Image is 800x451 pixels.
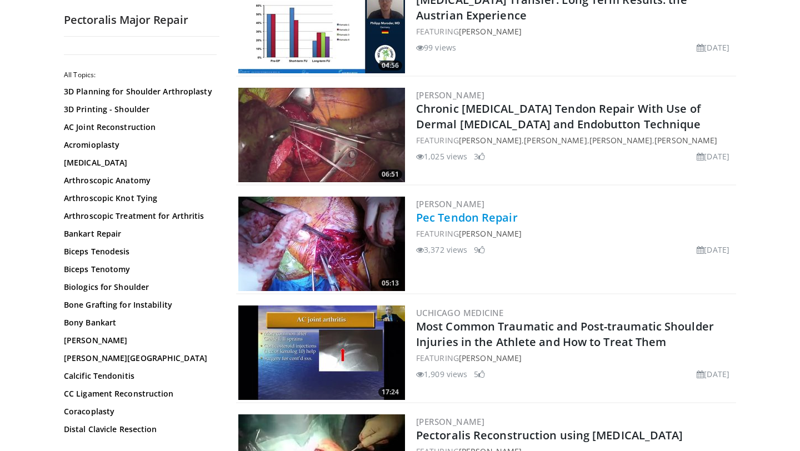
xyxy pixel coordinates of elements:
[64,317,214,328] a: Bony Bankart
[416,244,467,255] li: 3,372 views
[64,335,214,346] a: [PERSON_NAME]
[416,228,734,239] div: FEATURING
[416,428,683,443] a: Pectoralis Reconstruction using [MEDICAL_DATA]
[64,193,214,204] a: Arthroscopic Knot Tying
[474,368,485,380] li: 5
[416,307,504,318] a: UChicago Medicine
[64,86,214,97] a: 3D Planning for Shoulder Arthroplasty
[416,134,734,146] div: FEATURING , , ,
[474,151,485,162] li: 3
[416,416,484,427] a: [PERSON_NAME]
[238,197,405,291] img: 18565c36-dd12-4acb-b6d2-a5a11f92d68b.300x170_q85_crop-smart_upscale.jpg
[416,368,467,380] li: 1,909 views
[697,244,729,255] li: [DATE]
[697,42,729,53] li: [DATE]
[238,88,405,182] a: 06:51
[459,228,522,239] a: [PERSON_NAME]
[64,264,214,275] a: Biceps Tenotomy
[64,211,214,222] a: Arthroscopic Treatment for Arthritis
[378,61,402,71] span: 04:56
[64,424,214,435] a: Distal Clavicle Resection
[238,305,405,400] a: 17:24
[378,278,402,288] span: 05:13
[238,88,405,182] img: 57a6b327-9b56-4300-8722-c863c27742d8.300x170_q85_crop-smart_upscale.jpg
[474,244,485,255] li: 9
[416,319,714,349] a: Most Common Traumatic and Post-traumatic Shoulder Injuries in the Athlete and How to Treat Them
[459,353,522,363] a: [PERSON_NAME]
[378,387,402,397] span: 17:24
[654,135,717,146] a: [PERSON_NAME]
[64,246,214,257] a: Biceps Tenodesis
[64,157,214,168] a: [MEDICAL_DATA]
[416,89,484,101] a: [PERSON_NAME]
[64,228,214,239] a: Bankart Repair
[238,197,405,291] a: 05:13
[64,71,217,79] h2: All Topics:
[64,299,214,310] a: Bone Grafting for Instability
[64,370,214,382] a: Calcific Tendonitis
[416,151,467,162] li: 1,025 views
[416,101,701,132] a: Chronic [MEDICAL_DATA] Tendon Repair With Use of Dermal [MEDICAL_DATA] and Endobutton Technique
[64,406,214,417] a: Coracoplasty
[64,353,214,364] a: [PERSON_NAME][GEOGRAPHIC_DATA]
[238,305,405,400] img: 11eaed15-4d65-439a-b18c-3b3c44d8f77c.300x170_q85_crop-smart_upscale.jpg
[416,210,518,225] a: Pec Tendon Repair
[64,139,214,151] a: Acromioplasty
[64,175,214,186] a: Arthroscopic Anatomy
[459,135,522,146] a: [PERSON_NAME]
[416,26,734,37] div: FEATURING
[64,104,214,115] a: 3D Printing - Shoulder
[697,151,729,162] li: [DATE]
[378,169,402,179] span: 06:51
[64,388,214,399] a: CC Ligament Reconstruction
[459,26,522,37] a: [PERSON_NAME]
[64,13,219,27] h2: Pectoralis Major Repair
[416,198,484,209] a: [PERSON_NAME]
[64,122,214,133] a: AC Joint Reconstruction
[64,282,214,293] a: Biologics for Shoulder
[697,368,729,380] li: [DATE]
[416,352,734,364] div: FEATURING
[524,135,587,146] a: [PERSON_NAME]
[416,42,456,53] li: 99 views
[589,135,652,146] a: [PERSON_NAME]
